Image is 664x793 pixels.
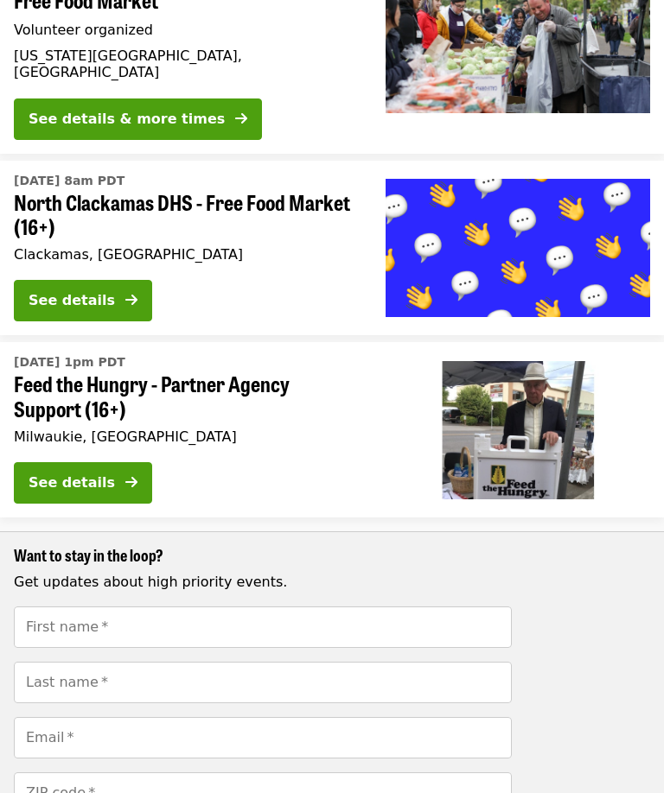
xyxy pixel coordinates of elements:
div: [US_STATE][GEOGRAPHIC_DATA], [GEOGRAPHIC_DATA] [14,48,358,81]
button: See details [14,281,152,322]
span: Want to stay in the loop? [14,544,163,567]
div: See details [29,291,115,312]
input: [object Object] [14,607,512,649]
div: See details & more times [29,110,225,130]
i: arrow-right icon [235,111,247,128]
span: Volunteer organized [14,22,153,39]
button: See details & more times [14,99,262,141]
img: Feed the Hungry - Partner Agency Support (16+) organized by Oregon Food Bank [386,362,650,500]
input: [object Object] [14,718,512,759]
time: [DATE] 8am PDT [14,173,124,191]
div: Milwaukie, [GEOGRAPHIC_DATA] [14,429,358,446]
i: arrow-right icon [125,293,137,309]
input: [object Object] [14,663,512,704]
span: Get updates about high priority events. [14,574,287,591]
i: arrow-right icon [125,475,137,492]
button: See details [14,463,152,504]
img: North Clackamas DHS - Free Food Market (16+) organized by Oregon Food Bank [386,180,650,318]
div: See details [29,473,115,494]
div: Clackamas, [GEOGRAPHIC_DATA] [14,247,358,263]
span: Feed the Hungry - Partner Agency Support (16+) [14,372,358,422]
span: North Clackamas DHS - Free Food Market (16+) [14,191,358,241]
time: [DATE] 1pm PDT [14,354,125,372]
